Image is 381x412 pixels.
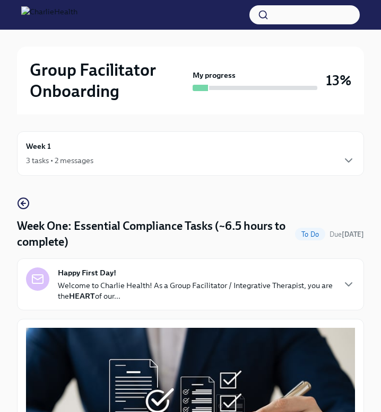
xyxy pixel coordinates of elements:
[58,280,334,301] p: Welcome to Charlie Health! As a Group Facilitator / Integrative Therapist, you are the of our...
[58,267,116,278] strong: Happy First Day!
[295,230,325,238] span: To Do
[30,59,188,102] h2: Group Facilitator Onboarding
[26,140,51,152] h6: Week 1
[326,71,351,90] h3: 13%
[330,229,364,239] span: August 25th, 2025 10:00
[69,291,95,301] strong: HEART
[26,155,93,166] div: 3 tasks • 2 messages
[193,70,236,80] strong: My progress
[21,6,77,23] img: CharlieHealth
[17,218,291,250] h4: Week One: Essential Compliance Tasks (~6.5 hours to complete)
[342,230,364,238] strong: [DATE]
[330,230,364,238] span: Due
